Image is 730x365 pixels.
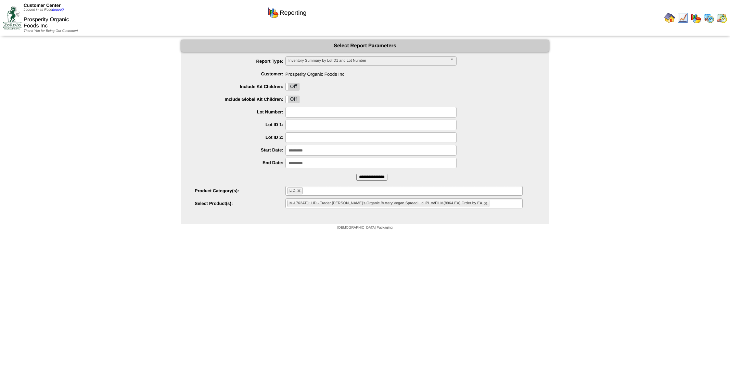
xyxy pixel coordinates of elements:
span: Reporting [280,9,306,16]
label: Report Type: [195,59,285,64]
img: line_graph.gif [677,12,688,23]
span: Customer Center [24,3,61,8]
img: calendarprod.gif [703,12,714,23]
span: Prosperity Organic Foods Inc [195,69,549,77]
span: [DEMOGRAPHIC_DATA] Packaging [337,226,393,230]
img: ZoRoCo_Logo(Green%26Foil)%20jpg.webp [3,6,22,29]
label: End Date: [195,160,285,165]
a: (logout) [52,8,64,12]
label: Lot ID 1: [195,122,285,127]
img: graph.gif [690,12,701,23]
img: home.gif [664,12,675,23]
span: M-L762ATJ: LID - Trader [PERSON_NAME]'s Organic Buttery Vegan Spread Lid IPL w/FILM(8964 EA) Orde... [290,201,482,205]
label: Off [286,83,299,90]
label: Select Product(s): [195,201,285,206]
label: Include Global Kit Children: [195,97,285,102]
label: Off [286,96,299,103]
label: Include Kit Children: [195,84,285,89]
label: Lot ID 2: [195,135,285,140]
span: Prosperity Organic Foods Inc [24,17,69,29]
span: LID [290,188,295,193]
span: Inventory Summary by LotID1 and Lot Number [289,57,447,65]
div: OnOff [285,96,300,103]
div: Select Report Parameters [181,40,549,52]
label: Customer: [195,71,285,76]
img: calendarinout.gif [716,12,727,23]
img: graph.gif [268,7,279,18]
label: Product Category(s): [195,188,285,193]
span: Logged in as Rcoe [24,8,64,12]
label: Lot Number: [195,109,285,114]
span: Thank You for Being Our Customer! [24,29,78,33]
label: Start Date: [195,147,285,153]
div: OnOff [285,83,300,90]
